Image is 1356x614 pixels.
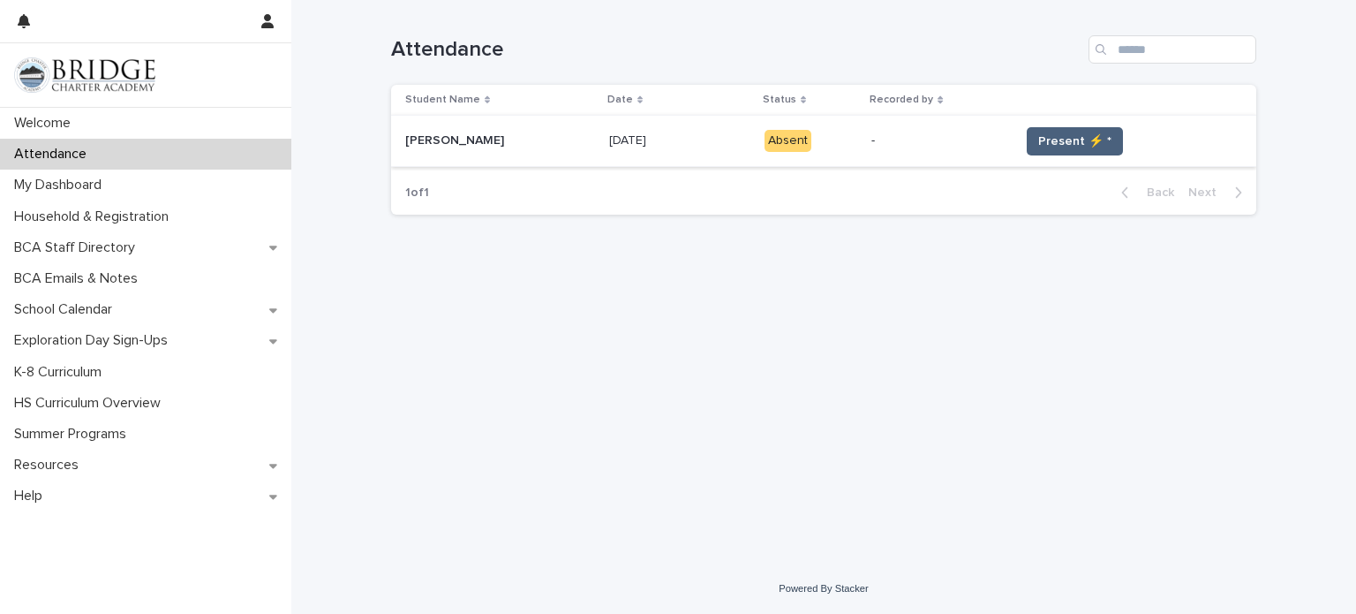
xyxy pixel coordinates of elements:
p: Recorded by [870,90,933,110]
p: Status [763,90,796,110]
p: Welcome [7,115,85,132]
p: Attendance [7,146,101,163]
a: Powered By Stacker [779,583,868,594]
button: Back [1107,185,1181,201]
p: 1 of 1 [391,171,443,215]
p: [DATE] [609,130,650,148]
p: BCA Emails & Notes [7,270,152,287]
span: Back [1136,186,1174,199]
p: Help [7,488,56,504]
p: [PERSON_NAME] [405,130,508,148]
p: K-8 Curriculum [7,364,116,381]
p: My Dashboard [7,177,116,193]
p: - [871,133,1006,148]
p: Date [607,90,633,110]
span: Present ⚡ * [1038,133,1111,150]
p: Student Name [405,90,480,110]
p: Summer Programs [7,426,140,443]
input: Search [1089,35,1256,64]
div: Absent [765,130,811,152]
button: Next [1181,185,1256,201]
p: Household & Registration [7,208,183,225]
p: Exploration Day Sign-Ups [7,332,182,349]
span: Next [1188,186,1227,199]
img: V1C1m3IdTEidaUdm9Hs0 [14,57,155,93]
p: School Calendar [7,301,126,318]
p: HS Curriculum Overview [7,395,175,412]
p: Resources [7,457,93,474]
p: BCA Staff Directory [7,239,149,256]
h1: Attendance [391,37,1081,63]
button: Present ⚡ * [1027,127,1123,155]
tr: [PERSON_NAME][PERSON_NAME] [DATE][DATE] Absent-Present ⚡ * [391,116,1256,167]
